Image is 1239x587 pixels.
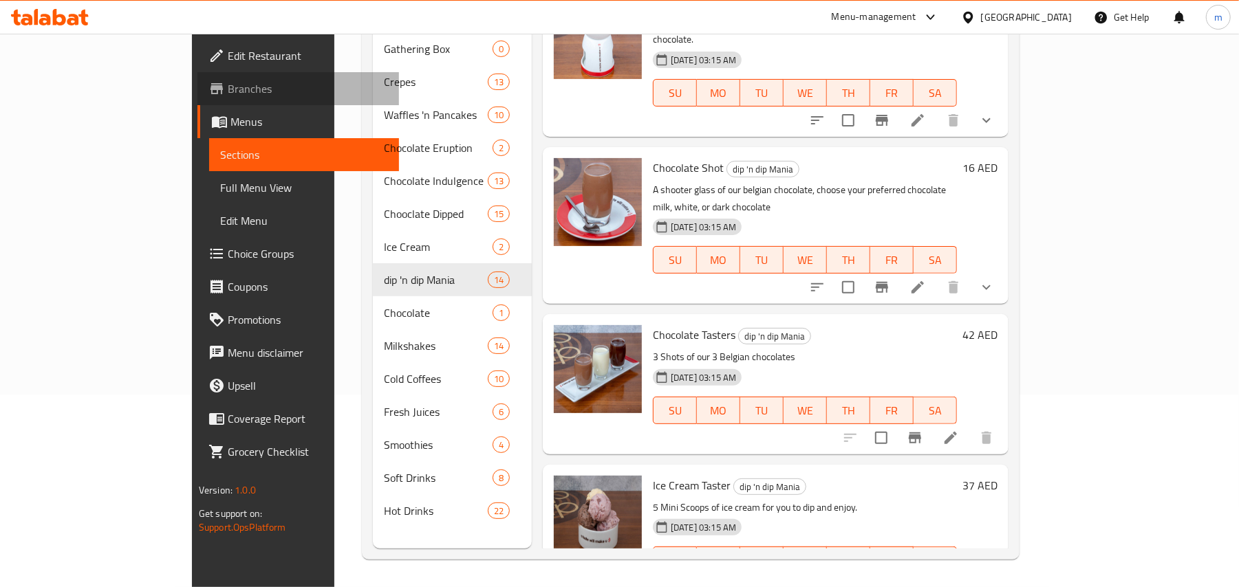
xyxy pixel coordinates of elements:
span: dip 'n dip Mania [734,479,806,495]
div: Menu-management [832,9,916,25]
a: Edit Restaurant [197,39,399,72]
p: 5 Mini Scoops of ice cream for you to dip and enjoy. [653,499,957,516]
button: delete [970,421,1003,454]
a: Menu disclaimer [197,336,399,369]
span: [DATE] 03:15 AM [665,221,742,234]
span: WE [789,250,821,270]
span: dip 'n dip Mania [727,162,799,177]
span: 22 [488,505,509,518]
span: SU [659,250,691,270]
span: [DATE] 03:15 AM [665,54,742,67]
span: 10 [488,109,509,122]
button: delete [937,104,970,137]
button: SA [914,246,957,274]
p: 3 Shots of our 3 Belgian chocolates [653,348,957,366]
a: Edit Menu [209,204,399,237]
span: Ice Cream [384,239,493,255]
span: Chocolate Eruption [384,140,493,156]
p: A shooter glass of our belgian chocolate, choose your preferred chocolate milk, white, or dark ch... [653,181,957,216]
div: items [493,436,510,453]
span: Waffles 'n Pancakes [384,107,488,123]
span: Version: [199,481,233,499]
a: Promotions [197,303,399,336]
button: FR [870,246,914,274]
span: 10 [488,373,509,386]
span: SU [659,83,691,103]
span: 13 [488,175,509,188]
span: SU [659,401,691,421]
div: Crepes13 [373,65,532,98]
span: SA [919,401,951,421]
span: Chocolate [384,304,493,321]
span: Soft Drinks [384,469,493,486]
span: Select to update [834,273,863,302]
button: FR [870,397,914,424]
span: SA [919,83,951,103]
div: items [493,239,510,255]
span: 14 [488,340,509,353]
span: Get support on: [199,505,262,522]
button: TH [827,79,870,107]
div: Cold Coffees10 [373,362,532,395]
button: MO [697,546,740,574]
div: items [493,140,510,156]
button: Branch-specific-item [898,421,931,454]
div: Hot Drinks22 [373,494,532,527]
button: delete [937,271,970,304]
button: TU [740,79,784,107]
button: Branch-specific-item [865,104,898,137]
span: TU [746,250,778,270]
span: 6 [493,406,509,419]
div: dip 'n dip Mania [733,478,806,495]
span: Sections [220,146,388,163]
button: SA [914,546,957,574]
div: Fresh Juices6 [373,395,532,428]
div: Chooclate Dipped15 [373,197,532,230]
span: Crepes [384,74,488,90]
img: Ice Cream Taster [554,476,642,564]
a: Menus [197,105,399,138]
div: items [488,206,510,222]
svg: Show Choices [978,112,995,129]
div: items [488,272,510,288]
button: show more [970,104,1003,137]
span: TU [746,83,778,103]
div: dip 'n dip Mania [738,328,811,344]
button: WE [784,246,827,274]
span: Branches [228,80,388,97]
div: Smoothies4 [373,428,532,461]
span: Gathering Box [384,41,493,57]
span: 0 [493,43,509,56]
span: MO [702,250,735,270]
img: Chocolate Shot [554,158,642,246]
div: items [493,304,510,321]
button: show more [970,271,1003,304]
span: 14 [488,274,509,287]
div: Chooclate Dipped [384,206,488,222]
button: SA [914,79,957,107]
span: [DATE] 03:15 AM [665,371,742,384]
span: WE [789,401,821,421]
a: Coverage Report [197,402,399,435]
div: [GEOGRAPHIC_DATA] [981,10,1072,25]
span: TH [832,250,865,270]
span: Choice Groups [228,245,388,262]
span: dip 'n dip Mania [739,329,810,344]
span: TH [832,401,865,421]
button: WE [784,79,827,107]
span: Milkshakes [384,337,488,354]
a: Branches [197,72,399,105]
button: TU [740,546,784,574]
button: TU [740,246,784,274]
button: WE [784,397,827,424]
button: TH [827,246,870,274]
span: Grocery Checklist [228,443,388,460]
span: dip 'n dip Mania [384,272,488,288]
button: MO [697,79,740,107]
a: Choice Groups [197,237,399,270]
button: SU [653,79,697,107]
div: Chocolate Indulgence13 [373,164,532,197]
